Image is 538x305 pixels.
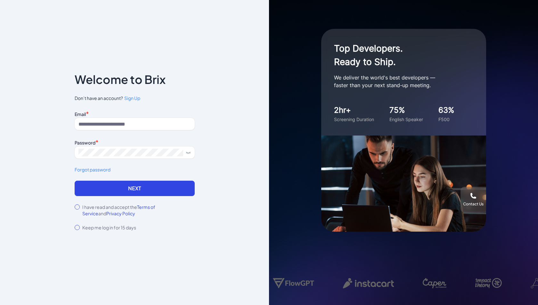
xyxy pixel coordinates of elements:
[106,210,135,216] span: Privacy Policy
[389,116,423,123] div: English Speaker
[334,74,462,89] p: We deliver the world's best developers — faster than your next stand-up meeting.
[438,104,454,116] div: 63%
[334,104,374,116] div: 2hr+
[463,202,484,207] div: Contact Us
[75,111,86,117] label: Email
[123,95,140,102] a: Sign Up
[438,116,454,123] div: F500
[82,224,136,231] label: Keep me log in for 15 days
[75,181,195,196] button: Next
[334,42,462,69] h1: Top Developers. Ready to Ship.
[75,95,195,102] span: Don’t have an account?
[461,187,486,212] button: Contact Us
[334,116,374,123] div: Screening Duration
[82,204,195,217] label: I have read and accept the and
[124,95,140,101] span: Sign Up
[75,140,95,145] label: Password
[75,74,166,85] p: Welcome to Brix
[389,104,423,116] div: 75%
[75,166,195,173] a: Forgot password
